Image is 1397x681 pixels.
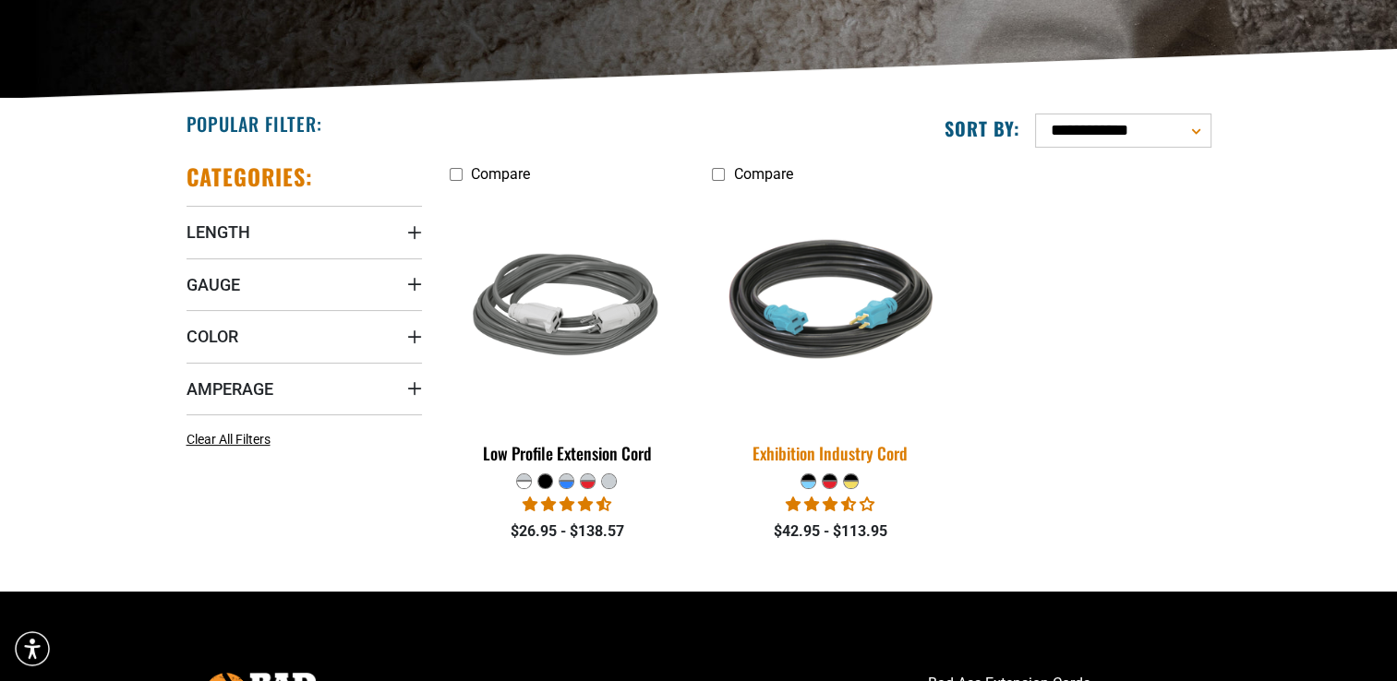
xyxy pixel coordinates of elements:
summary: Length [187,206,422,257]
div: $26.95 - $138.57 [450,520,685,543]
summary: Color [187,310,422,362]
div: Low Profile Extension Cord [450,445,685,461]
label: Sort by: [945,116,1020,140]
summary: Gauge [187,258,422,310]
span: Compare [471,165,530,183]
span: Color [187,326,238,347]
span: Amperage [187,378,273,400]
div: $42.95 - $113.95 [712,520,947,543]
h2: Popular Filter: [187,112,322,136]
img: grey & white [451,201,683,413]
span: 3.67 stars [786,496,874,513]
div: Exhibition Industry Cord [712,445,947,461]
span: Clear All Filters [187,432,271,447]
a: grey & white Low Profile Extension Cord [450,192,685,472]
img: black teal [701,189,959,425]
span: Length [187,221,250,243]
h2: Categories: [187,162,314,191]
span: Gauge [187,274,240,295]
a: Clear All Filters [187,430,278,449]
a: black teal Exhibition Industry Cord [712,192,947,472]
span: Compare [733,165,792,183]
summary: Amperage [187,363,422,414]
span: 4.50 stars [523,496,611,513]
